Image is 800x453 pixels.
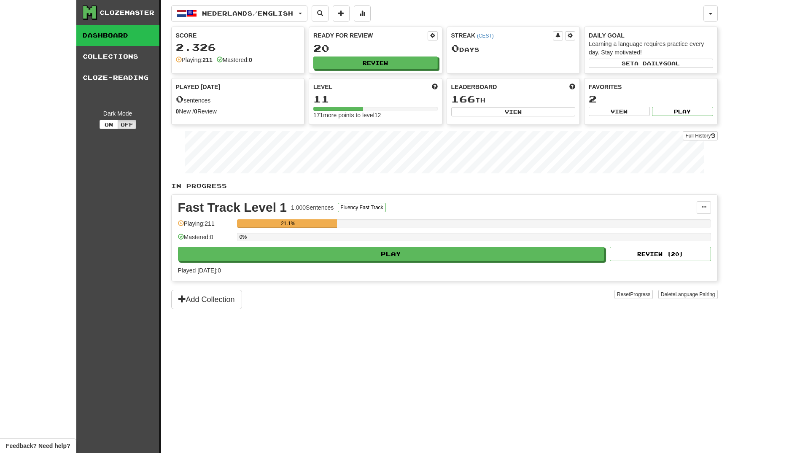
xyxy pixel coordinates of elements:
[171,182,718,190] p: In Progress
[178,233,233,247] div: Mastered: 0
[451,43,576,54] div: Day s
[171,290,242,309] button: Add Collection
[100,8,154,17] div: Clozemaster
[194,108,197,115] strong: 0
[178,219,233,233] div: Playing: 211
[630,291,650,297] span: Progress
[171,5,307,22] button: Nederlands/English
[477,33,494,39] a: (CEST)
[313,57,438,69] button: Review
[178,247,605,261] button: Play
[313,31,428,40] div: Ready for Review
[76,25,159,46] a: Dashboard
[312,5,329,22] button: Search sentences
[589,83,713,91] div: Favorites
[240,219,337,228] div: 21.1%
[610,247,711,261] button: Review (20)
[589,31,713,40] div: Daily Goal
[313,94,438,104] div: 11
[176,31,300,40] div: Score
[589,59,713,68] button: Seta dailygoal
[178,201,287,214] div: Fast Track Level 1
[176,108,179,115] strong: 0
[76,46,159,67] a: Collections
[291,203,334,212] div: 1.000 Sentences
[176,83,221,91] span: Played [DATE]
[176,94,300,105] div: sentences
[451,107,576,116] button: View
[178,267,221,274] span: Played [DATE]: 0
[652,107,713,116] button: Play
[589,94,713,104] div: 2
[569,83,575,91] span: This week in points, UTC
[313,83,332,91] span: Level
[675,291,715,297] span: Language Pairing
[451,93,475,105] span: 166
[338,203,385,212] button: Fluency Fast Track
[176,93,184,105] span: 0
[202,10,293,17] span: Nederlands / English
[432,83,438,91] span: Score more points to level up
[83,109,153,118] div: Dark Mode
[313,111,438,119] div: 171 more points to level 12
[451,31,553,40] div: Streak
[217,56,252,64] div: Mastered:
[313,43,438,54] div: 20
[614,290,653,299] button: ResetProgress
[634,60,663,66] span: a daily
[176,56,213,64] div: Playing:
[6,442,70,450] span: Open feedback widget
[354,5,371,22] button: More stats
[176,107,300,116] div: New / Review
[100,120,118,129] button: On
[589,40,713,57] div: Learning a language requires practice every day. Stay motivated!
[658,290,718,299] button: DeleteLanguage Pairing
[176,42,300,53] div: 2.326
[249,57,252,63] strong: 0
[333,5,350,22] button: Add sentence to collection
[76,67,159,88] a: Cloze-Reading
[202,57,212,63] strong: 211
[451,83,497,91] span: Leaderboard
[451,94,576,105] div: th
[589,107,650,116] button: View
[118,120,136,129] button: Off
[683,131,717,140] a: Full History
[451,42,459,54] span: 0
